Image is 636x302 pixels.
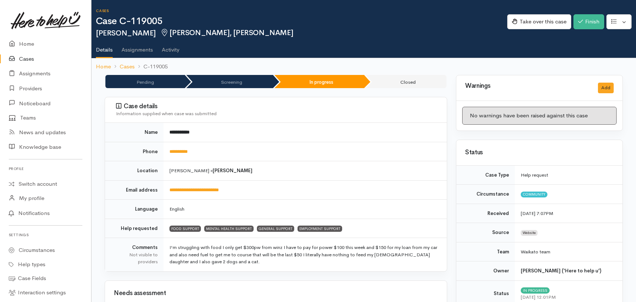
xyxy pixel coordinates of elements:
a: Activity [162,37,179,57]
a: Assignments [121,37,153,57]
td: Email address [105,180,164,200]
td: Team [456,242,515,261]
td: Received [456,204,515,223]
td: Location [105,161,164,181]
td: I'm struggling with food I only get $300pw from winz I have to pay for power $100 this week and $... [164,238,447,271]
h3: Case details [116,103,438,110]
td: Phone [105,142,164,161]
h2: [PERSON_NAME] [96,29,507,37]
td: Case Type [456,166,515,185]
li: C-119005 [135,63,168,71]
span: [PERSON_NAME], [PERSON_NAME] [160,28,293,37]
div: [DATE] 12:01PM [521,294,614,301]
h6: Cases [96,9,507,13]
li: Screening [186,75,273,88]
td: Owner [456,261,515,281]
span: EMPLOYMENT SUPPORT [298,226,342,231]
h1: Case C-119005 [96,16,507,27]
td: Language [105,200,164,219]
button: Take over this case [507,14,571,29]
span: [PERSON_NAME] » [169,167,252,174]
h3: Needs assessment [114,290,438,297]
b: [PERSON_NAME] ('Here to help u') [521,268,601,274]
span: In progress [521,287,550,293]
span: Waikato team [521,249,550,255]
span: FOOD SUPPORT [169,226,201,231]
td: Circumstance [456,185,515,204]
td: English [164,200,447,219]
h6: Settings [9,230,82,240]
button: Add [598,83,614,93]
td: Help request [515,166,622,185]
h3: Status [465,149,614,156]
td: Name [105,123,164,142]
li: Pending [105,75,185,88]
a: Cases [120,63,135,71]
td: Help requested [105,219,164,238]
span: MENTAL HEALTH SUPPORT [204,226,254,231]
h6: Profile [9,164,82,174]
li: In progress [274,75,364,88]
li: Closed [366,75,446,88]
span: Website [521,230,538,236]
td: Source [456,223,515,242]
time: [DATE] 7:07PM [521,210,553,216]
h3: Warnings [465,83,589,90]
div: Information supplied when case was submitted [116,110,438,117]
span: Community [521,192,547,197]
td: Comments [105,238,164,271]
nav: breadcrumb [91,58,636,75]
div: Not visible to providers [114,251,158,265]
a: Details [96,37,113,58]
button: Finish [573,14,604,29]
span: GENERAL SUPPORT [257,226,294,231]
b: [PERSON_NAME] [213,167,252,174]
div: No warnings have been raised against this case [462,107,617,125]
a: Home [96,63,111,71]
